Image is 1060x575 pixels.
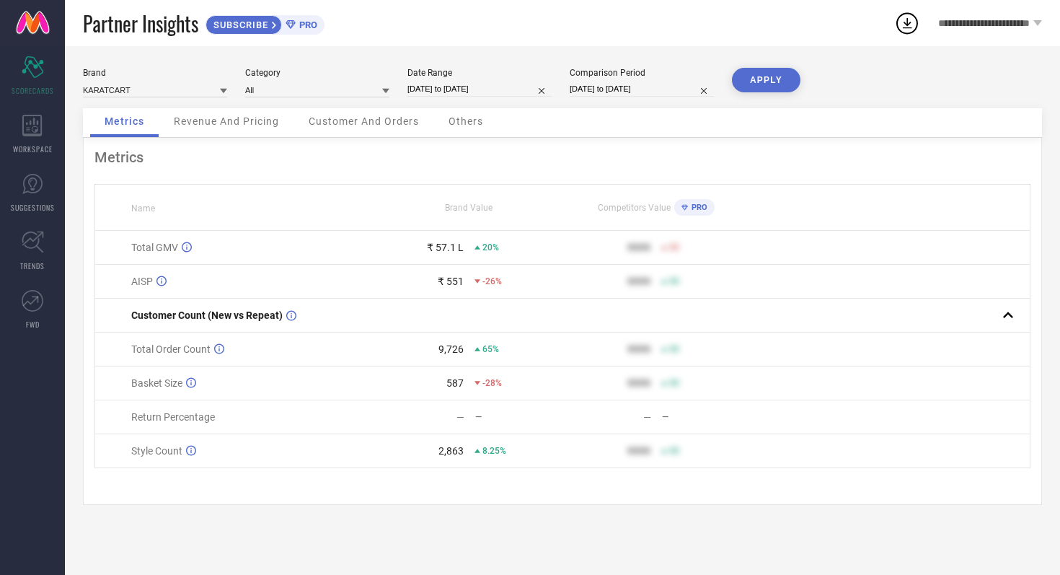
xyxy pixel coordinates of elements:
[206,12,324,35] a: SUBSCRIBEPRO
[688,203,707,212] span: PRO
[12,85,54,96] span: SCORECARDS
[598,203,671,213] span: Competitors Value
[296,19,317,30] span: PRO
[309,115,419,127] span: Customer And Orders
[438,276,464,287] div: ₹ 551
[669,344,679,354] span: 50
[26,319,40,330] span: FWD
[131,377,182,389] span: Basket Size
[131,445,182,457] span: Style Count
[11,202,55,213] span: SUGGESTIONS
[669,276,679,286] span: 50
[475,412,562,422] div: —
[643,411,651,423] div: —
[627,445,650,457] div: 9999
[627,377,650,389] div: 9999
[669,378,679,388] span: 50
[438,343,464,355] div: 9,726
[482,242,499,253] span: 20%
[174,115,279,127] span: Revenue And Pricing
[662,412,748,422] div: —
[570,82,714,97] input: Select comparison period
[131,310,283,321] span: Customer Count (New vs Repeat)
[445,203,493,213] span: Brand Value
[20,260,45,271] span: TRENDS
[482,276,502,286] span: -26%
[482,344,499,354] span: 65%
[407,82,552,97] input: Select date range
[482,446,506,456] span: 8.25%
[131,411,215,423] span: Return Percentage
[131,343,211,355] span: Total Order Count
[83,9,198,38] span: Partner Insights
[894,10,920,36] div: Open download list
[83,68,227,78] div: Brand
[449,115,483,127] span: Others
[427,242,464,253] div: ₹ 57.1 L
[732,68,800,92] button: APPLY
[131,203,155,214] span: Name
[627,276,650,287] div: 9999
[456,411,464,423] div: —
[13,144,53,154] span: WORKSPACE
[245,68,389,78] div: Category
[206,19,272,30] span: SUBSCRIBE
[627,242,650,253] div: 9999
[407,68,552,78] div: Date Range
[131,242,178,253] span: Total GMV
[627,343,650,355] div: 9999
[482,378,502,388] span: -28%
[94,149,1030,166] div: Metrics
[438,445,464,457] div: 2,863
[105,115,144,127] span: Metrics
[669,446,679,456] span: 50
[669,242,679,253] span: 50
[446,377,464,389] div: 587
[131,276,153,287] span: AISP
[570,68,714,78] div: Comparison Period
